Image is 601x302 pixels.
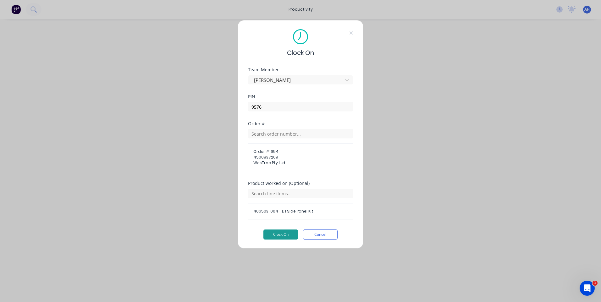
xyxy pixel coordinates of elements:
[580,281,595,296] iframe: Intercom live chat
[253,160,348,166] span: WesTrac Pty Ltd
[253,154,348,160] span: 4500837269
[287,48,314,57] span: Clock On
[248,102,353,111] input: Enter PIN
[248,189,353,198] input: Search line items...
[248,129,353,138] input: Search order number...
[253,208,348,214] span: 406503-004 - LH Side Panel Kit
[263,229,298,240] button: Clock On
[248,67,353,72] div: Team Member
[248,94,353,99] div: PIN
[248,121,353,126] div: Order #
[303,229,338,240] button: Cancel
[248,181,353,186] div: Product worked on (Optional)
[593,281,598,286] span: 1
[253,149,348,154] span: Order # 1654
